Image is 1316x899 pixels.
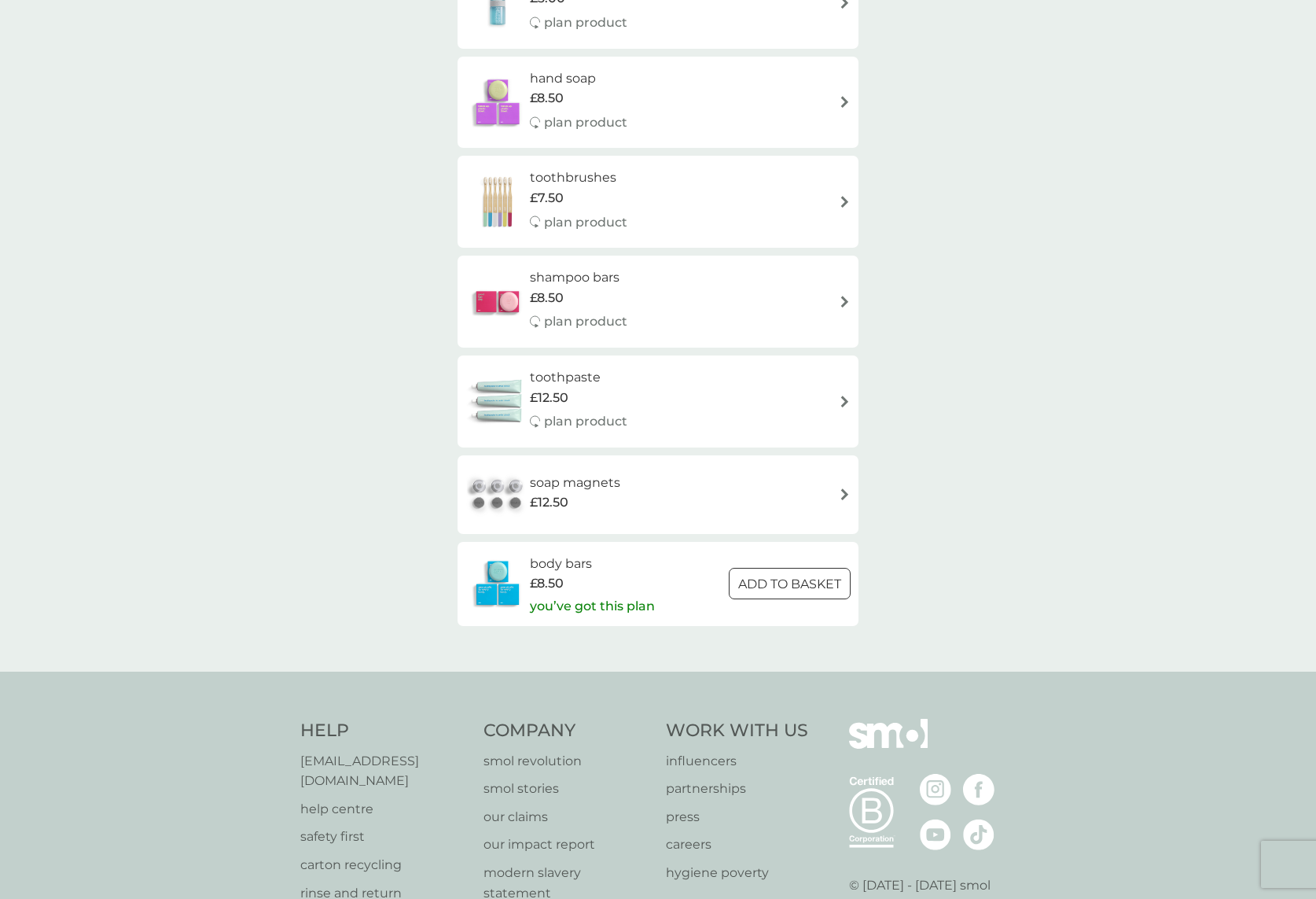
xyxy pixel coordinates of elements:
span: £7.50 [530,188,564,208]
p: plan product [544,411,627,432]
a: help centre [300,799,468,820]
p: plan product [544,13,627,33]
img: arrow right [839,96,851,108]
a: [EMAIL_ADDRESS][DOMAIN_NAME] [300,751,468,791]
a: safety first [300,827,468,847]
span: £12.50 [530,492,568,513]
a: hygiene poverty [666,863,808,883]
h6: body bars [530,554,655,574]
img: toothbrushes [465,175,530,230]
a: careers [666,835,808,855]
img: visit the smol Youtube page [920,819,951,850]
a: partnerships [666,779,808,799]
h6: toothbrushes [530,168,627,188]
h6: hand soap [530,68,627,89]
a: influencers [666,751,808,772]
a: smol revolution [483,751,651,772]
h4: Help [300,719,468,743]
h6: soap magnets [530,473,620,493]
img: smol [849,719,928,772]
button: ADD TO BASKET [729,568,851,599]
a: press [666,807,808,827]
span: £8.50 [530,288,564,308]
h4: Company [483,719,651,743]
p: plan product [544,212,627,233]
span: £12.50 [530,388,568,408]
h6: toothpaste [530,367,627,388]
p: you’ve got this plan [530,596,655,617]
p: ADD TO BASKET [738,574,841,595]
img: body bars [465,556,530,611]
a: smol stories [483,779,651,799]
p: plan product [544,112,627,133]
img: arrow right [839,396,851,407]
img: visit the smol Facebook page [963,774,994,805]
h4: Work With Us [666,719,808,743]
img: arrow right [839,196,851,208]
img: arrow right [839,296,851,308]
img: hand soap [465,75,530,130]
img: toothpaste [465,374,530,429]
span: £8.50 [530,573,564,594]
h6: shampoo bars [530,267,627,288]
a: our claims [483,807,651,827]
a: carton recycling [300,855,468,875]
a: our impact report [483,835,651,855]
img: arrow right [839,488,851,500]
img: visit the smol Tiktok page [963,819,994,850]
img: shampoo bars [465,274,530,330]
p: plan product [544,311,627,332]
span: £8.50 [530,88,564,109]
img: soap magnets [465,467,530,522]
img: visit the smol Instagram page [920,774,951,805]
